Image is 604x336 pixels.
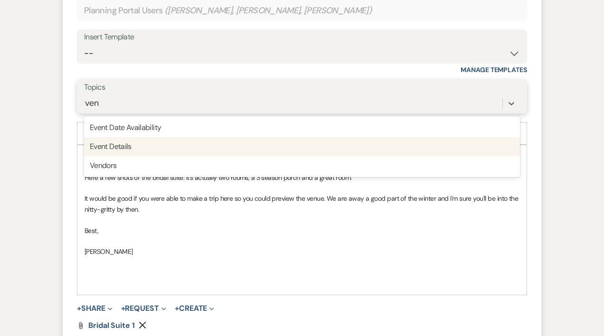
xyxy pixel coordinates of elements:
a: Bridal Suite 1 [88,322,135,329]
p: Here a few shots of the bridal suite. It's actually two rooms, a 3 season porch and a great room. [85,172,519,183]
div: Planning Portal Users [84,1,520,20]
button: Request [121,305,166,312]
span: + [121,305,125,312]
div: Insert Template [84,30,520,44]
label: Topics [84,81,520,94]
button: Create [175,305,214,312]
p: Best, [85,225,519,236]
div: Vendors [84,156,520,175]
span: + [77,305,81,312]
p: It would be good if you were able to make a trip here so you could preview the venue. We are away... [85,193,519,215]
div: Event Details [84,137,520,156]
a: Manage Templates [461,65,527,74]
span: + [175,305,179,312]
div: Event Date Availability [84,118,520,137]
span: Bridal Suite 1 [88,320,135,330]
button: Share [77,305,113,312]
p: [PERSON_NAME] [85,246,519,257]
span: ( [PERSON_NAME], [PERSON_NAME], [PERSON_NAME] ) [165,4,372,17]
